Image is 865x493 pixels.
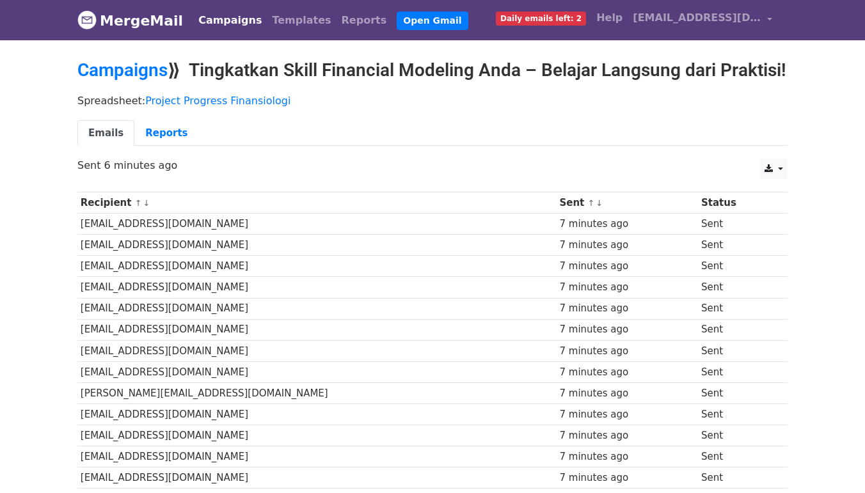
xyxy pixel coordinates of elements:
[77,319,557,340] td: [EMAIL_ADDRESS][DOMAIN_NAME]
[77,340,557,361] td: [EMAIL_ADDRESS][DOMAIN_NAME]
[77,59,168,81] a: Campaigns
[77,446,557,467] td: [EMAIL_ADDRESS][DOMAIN_NAME]
[698,192,776,214] th: Status
[77,7,183,34] a: MergeMail
[698,319,776,340] td: Sent
[77,467,557,489] td: [EMAIL_ADDRESS][DOMAIN_NAME]
[77,10,97,29] img: MergeMail logo
[559,301,695,316] div: 7 minutes ago
[596,198,603,208] a: ↓
[698,361,776,382] td: Sent
[698,256,776,277] td: Sent
[559,365,695,380] div: 7 minutes ago
[591,5,628,31] a: Help
[77,382,557,403] td: [PERSON_NAME][EMAIL_ADDRESS][DOMAIN_NAME]
[77,120,134,146] a: Emails
[559,238,695,253] div: 7 minutes ago
[698,425,776,446] td: Sent
[698,340,776,361] td: Sent
[633,10,761,26] span: [EMAIL_ADDRESS][DOMAIN_NAME]
[337,8,392,33] a: Reports
[77,159,788,172] p: Sent 6 minutes ago
[628,5,777,35] a: [EMAIL_ADDRESS][DOMAIN_NAME]
[267,8,336,33] a: Templates
[77,59,788,81] h2: ⟫ Tingkatkan Skill Financial Modeling Anda – Belajar Langsung dari Praktisi!
[491,5,591,31] a: Daily emails left: 2
[135,198,142,208] a: ↑
[397,12,468,30] a: Open Gmail
[559,280,695,295] div: 7 minutes ago
[559,450,695,464] div: 7 minutes ago
[77,235,557,256] td: [EMAIL_ADDRESS][DOMAIN_NAME]
[77,192,557,214] th: Recipient
[698,298,776,319] td: Sent
[77,256,557,277] td: [EMAIL_ADDRESS][DOMAIN_NAME]
[698,467,776,489] td: Sent
[145,95,290,107] a: Project Progress Finansiologi
[698,277,776,298] td: Sent
[77,94,788,107] p: Spreadsheet:
[77,425,557,446] td: [EMAIL_ADDRESS][DOMAIN_NAME]
[557,192,698,214] th: Sent
[559,344,695,359] div: 7 minutes ago
[588,198,595,208] a: ↑
[698,382,776,403] td: Sent
[143,198,150,208] a: ↓
[77,404,557,425] td: [EMAIL_ADDRESS][DOMAIN_NAME]
[559,322,695,337] div: 7 minutes ago
[77,214,557,235] td: [EMAIL_ADDRESS][DOMAIN_NAME]
[559,259,695,274] div: 7 minutes ago
[193,8,267,33] a: Campaigns
[496,12,586,26] span: Daily emails left: 2
[698,214,776,235] td: Sent
[698,404,776,425] td: Sent
[77,361,557,382] td: [EMAIL_ADDRESS][DOMAIN_NAME]
[698,235,776,256] td: Sent
[559,217,695,231] div: 7 minutes ago
[698,446,776,467] td: Sent
[134,120,198,146] a: Reports
[77,298,557,319] td: [EMAIL_ADDRESS][DOMAIN_NAME]
[77,277,557,298] td: [EMAIL_ADDRESS][DOMAIN_NAME]
[559,428,695,443] div: 7 minutes ago
[559,407,695,422] div: 7 minutes ago
[559,471,695,485] div: 7 minutes ago
[559,386,695,401] div: 7 minutes ago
